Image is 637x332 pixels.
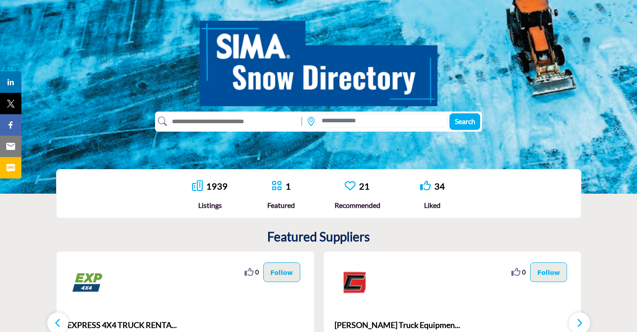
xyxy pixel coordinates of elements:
[263,262,300,282] button: Follow
[420,200,445,211] div: Liked
[299,115,304,128] img: Rectangle%203585.svg
[270,267,293,277] p: Follow
[522,267,526,277] span: 0
[206,181,228,191] a: 1939
[200,11,437,106] img: SIMA Snow Directory
[267,229,370,245] h2: Featured Suppliers
[345,180,355,192] a: Go to Recommended
[420,180,431,191] i: Go to Liked
[455,117,475,125] span: Search
[267,200,295,211] div: Featured
[537,267,560,277] p: Follow
[335,319,571,331] span: [PERSON_NAME] Truck Equipmen...
[192,200,228,211] div: Listings
[434,181,445,191] a: 34
[255,267,259,277] span: 0
[67,262,107,303] img: EXPRESS 4X4 TRUCK RENTAL
[530,262,567,282] button: Follow
[335,262,375,303] img: Casper's Truck Equipment
[359,181,370,191] a: 21
[335,200,380,211] div: Recommended
[286,181,291,191] a: 1
[67,319,303,331] span: EXPRESS 4X4 TRUCK RENTA...
[449,113,480,130] button: Search
[271,180,282,192] a: Go to Featured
